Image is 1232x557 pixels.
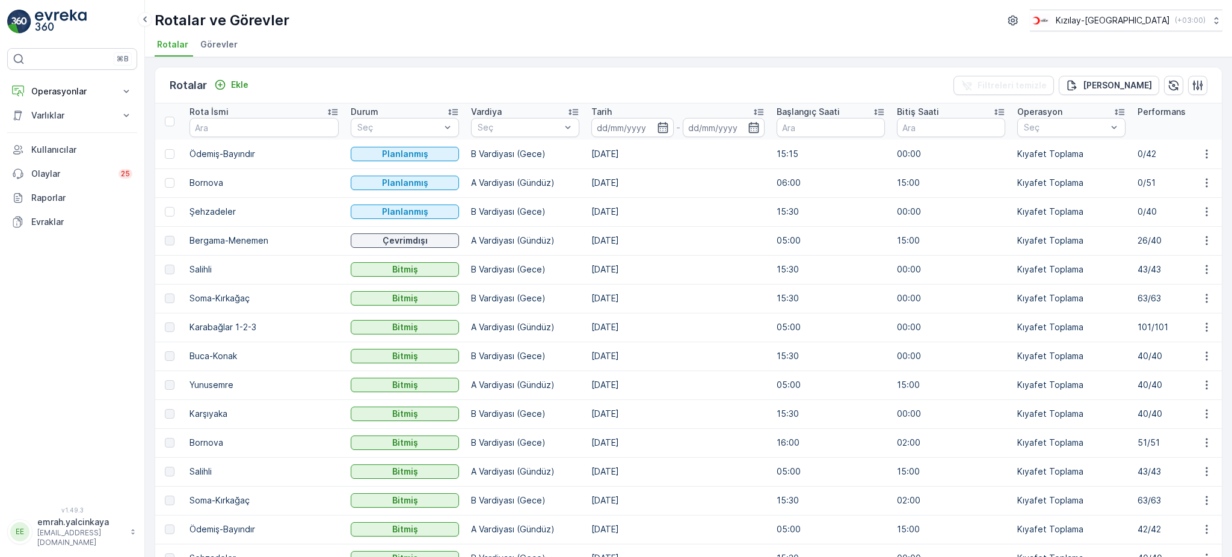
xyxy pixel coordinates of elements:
[585,486,771,515] td: [DATE]
[351,493,459,508] button: Bitmiş
[7,79,137,103] button: Operasyonlar
[1011,140,1132,168] td: Kıyafet Toplama
[1011,313,1132,342] td: Kıyafet Toplama
[31,168,111,180] p: Olaylar
[165,409,174,419] div: Toggle Row Selected
[891,428,1011,457] td: 02:00
[183,428,345,457] td: Bornova
[465,255,585,284] td: B Vardiyası (Gece)
[465,313,585,342] td: A Vardiyası (Gündüz)
[351,147,459,161] button: Planlanmış
[165,149,174,159] div: Toggle Row Selected
[1011,255,1132,284] td: Kıyafet Toplama
[1175,16,1206,25] p: ( +03:00 )
[897,106,939,118] p: Bitiş Saati
[471,106,502,118] p: Vardiya
[31,85,113,97] p: Operasyonlar
[155,11,289,30] p: Rotalar ve Görevler
[771,515,891,544] td: 05:00
[117,54,129,64] p: ⌘B
[231,79,248,91] p: Ekle
[1011,515,1132,544] td: Kıyafet Toplama
[465,168,585,197] td: A Vardiyası (Gündüz)
[183,313,345,342] td: Karabağlar 1-2-3
[392,263,418,275] p: Bitmiş
[157,38,188,51] span: Rotalar
[465,226,585,255] td: A Vardiyası (Gündüz)
[392,292,418,304] p: Bitmiş
[351,407,459,421] button: Bitmiş
[1011,197,1132,226] td: Kıyafet Toplama
[1011,371,1132,399] td: Kıyafet Toplama
[351,435,459,450] button: Bitmiş
[183,371,345,399] td: Yunusemre
[1056,14,1170,26] p: Kızılay-[GEOGRAPHIC_DATA]
[351,349,459,363] button: Bitmiş
[392,350,418,362] p: Bitmiş
[165,438,174,448] div: Toggle Row Selected
[1011,168,1132,197] td: Kıyafet Toplama
[7,210,137,234] a: Evraklar
[771,226,891,255] td: 05:00
[978,79,1047,91] p: Filtreleri temizle
[351,320,459,334] button: Bitmiş
[585,197,771,226] td: [DATE]
[897,118,1005,137] input: Ara
[891,140,1011,168] td: 00:00
[585,515,771,544] td: [DATE]
[771,371,891,399] td: 05:00
[891,284,1011,313] td: 00:00
[465,197,585,226] td: B Vardiyası (Gece)
[165,322,174,332] div: Toggle Row Selected
[165,496,174,505] div: Toggle Row Selected
[771,457,891,486] td: 05:00
[585,371,771,399] td: [DATE]
[1059,76,1159,95] button: Dışa aktar
[1030,10,1222,31] button: Kızılay-[GEOGRAPHIC_DATA](+03:00)
[392,466,418,478] p: Bitmiş
[351,378,459,392] button: Bitmiş
[465,515,585,544] td: A Vardiyası (Gündüz)
[165,265,174,274] div: Toggle Row Selected
[183,284,345,313] td: Soma-Kırkağaç
[37,516,124,528] p: emrah.yalcinkaya
[1017,106,1062,118] p: Operasyon
[31,109,113,122] p: Varlıklar
[392,321,418,333] p: Bitmiş
[351,262,459,277] button: Bitmiş
[465,457,585,486] td: A Vardiyası (Gündüz)
[465,284,585,313] td: B Vardiyası (Gece)
[183,515,345,544] td: Ödemiş-Bayındır
[585,313,771,342] td: [DATE]
[891,313,1011,342] td: 00:00
[465,140,585,168] td: B Vardiyası (Gece)
[465,428,585,457] td: B Vardiyası (Gece)
[351,106,378,118] p: Durum
[1011,457,1132,486] td: Kıyafet Toplama
[771,197,891,226] td: 15:30
[351,233,459,248] button: Çevrimdışı
[165,525,174,534] div: Toggle Row Selected
[10,522,29,541] div: EE
[165,351,174,361] div: Toggle Row Selected
[351,205,459,219] button: Planlanmış
[771,284,891,313] td: 15:30
[891,399,1011,428] td: 00:00
[7,138,137,162] a: Kullanıcılar
[183,140,345,168] td: Ödemiş-Bayındır
[1024,122,1107,134] p: Seç
[591,118,674,137] input: dd/mm/yyyy
[7,516,137,547] button: EEemrah.yalcinkaya[EMAIL_ADDRESS][DOMAIN_NAME]
[1011,486,1132,515] td: Kıyafet Toplama
[165,236,174,245] div: Toggle Row Selected
[189,118,339,137] input: Ara
[392,437,418,449] p: Bitmiş
[585,428,771,457] td: [DATE]
[1011,399,1132,428] td: Kıyafet Toplama
[183,255,345,284] td: Salihli
[891,371,1011,399] td: 15:00
[183,226,345,255] td: Bergama-Menemen
[165,294,174,303] div: Toggle Row Selected
[209,78,253,92] button: Ekle
[165,178,174,188] div: Toggle Row Selected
